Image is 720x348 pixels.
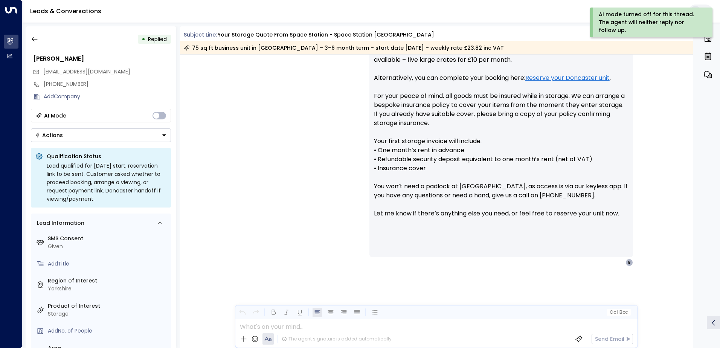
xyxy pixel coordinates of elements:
[282,336,392,342] div: The agent signature is added automatically
[30,7,101,15] a: Leads & Conversations
[48,302,168,310] label: Product of Interest
[48,235,168,243] label: SMS Consent
[184,44,504,52] div: 75 sq ft business unit in [GEOGRAPHIC_DATA] – 3–6 month term – start date [DATE] – weekly rate £2...
[48,327,168,335] div: AddNo. of People
[525,73,610,82] a: Reserve your Doncaster unit
[48,285,168,293] div: Yorkshire
[251,308,260,317] button: Redo
[218,31,434,39] div: Your storage quote from Space Station - Space Station [GEOGRAPHIC_DATA]
[44,112,66,119] div: AI Mode
[142,32,145,46] div: •
[33,54,171,63] div: [PERSON_NAME]
[47,162,166,203] div: Lead qualified for [DATE] start; reservation link to be sent. Customer asked whether to proceed b...
[617,310,618,315] span: |
[43,68,130,76] span: bloggo907@gmail.com
[606,309,630,316] button: Cc|Bcc
[625,259,633,266] div: B
[34,219,84,227] div: Lead Information
[48,310,168,318] div: Storage
[43,68,130,75] span: [EMAIL_ADDRESS][DOMAIN_NAME]
[47,153,166,160] p: Qualification Status
[238,308,247,317] button: Undo
[48,260,168,268] div: AddTitle
[609,310,627,315] span: Cc Bcc
[35,132,63,139] div: Actions
[184,31,217,38] span: Subject Line:
[599,11,702,34] div: AI mode turned off for this thread. The agent will neither reply nor follow up.
[148,35,167,43] span: Replied
[48,243,168,250] div: Given
[44,80,171,88] div: [PHONE_NUMBER]
[31,128,171,142] button: Actions
[31,128,171,142] div: Button group with a nested menu
[48,277,168,285] label: Region of Interest
[44,93,171,101] div: AddCompany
